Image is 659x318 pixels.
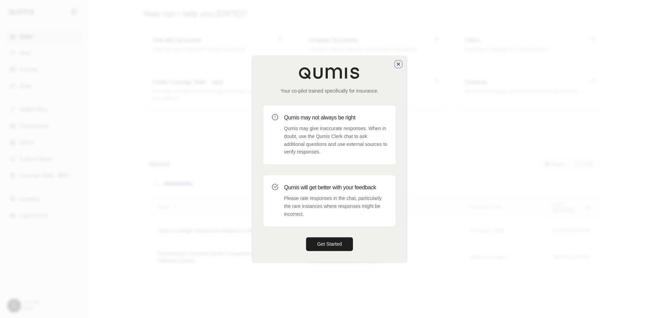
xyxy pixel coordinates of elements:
[284,125,387,156] p: Qumis may give inaccurate responses. When in doubt, use the Qumis Clerk chat to ask additional qu...
[284,194,387,218] p: Please rate responses in the chat, particularly the rare instances where responses might be incor...
[284,114,387,122] h3: Qumis may not always be right
[306,237,353,251] button: Get Started
[298,67,361,79] img: Qumis Logo
[263,87,396,94] p: Your co-pilot trained specifically for insurance.
[284,183,387,192] h3: Qumis will get better with your feedback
